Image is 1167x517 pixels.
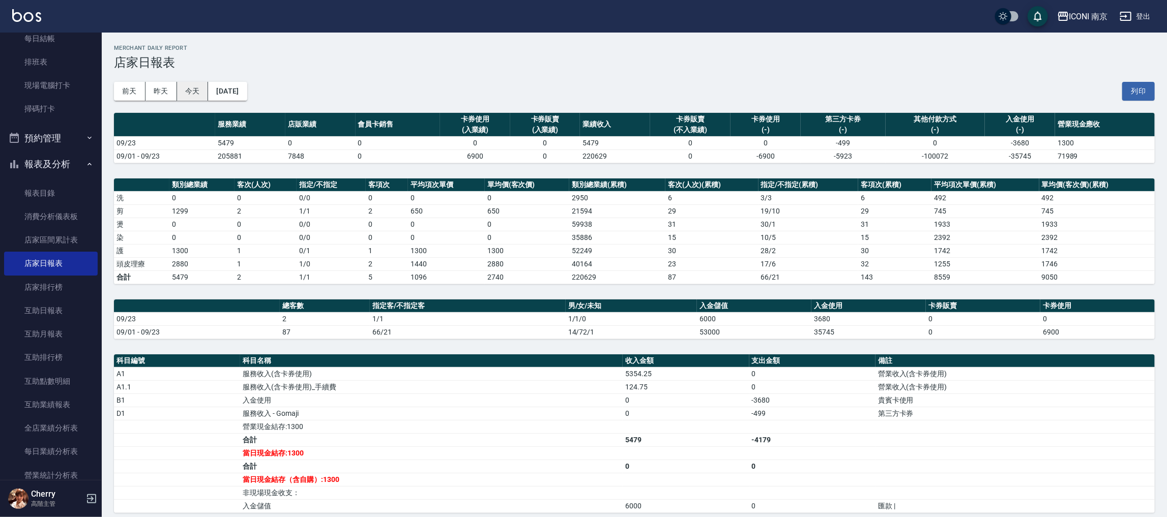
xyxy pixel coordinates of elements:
[4,228,98,252] a: 店家區間累計表
[931,244,1039,257] td: 1742
[733,114,798,125] div: 卡券使用
[297,191,366,204] td: 0 / 0
[985,136,1055,149] td: -3680
[8,489,28,509] img: Person
[803,114,883,125] div: 第三方卡券
[623,407,749,420] td: 0
[749,433,876,446] td: -4179
[31,489,83,499] h5: Cherry
[145,82,177,101] button: 昨天
[650,149,731,163] td: 0
[569,257,665,270] td: 40164
[811,312,926,325] td: 3680
[169,257,235,270] td: 2880
[653,125,728,135] div: (不入業績)
[485,204,569,218] td: 650
[169,191,235,204] td: 0
[485,257,569,270] td: 2880
[235,244,297,257] td: 1
[297,231,366,244] td: 0 / 0
[114,113,1155,163] table: a dense table
[623,354,749,368] th: 收入金額
[653,114,728,125] div: 卡券販賣
[665,270,758,284] td: 87
[510,136,580,149] td: 0
[235,178,297,192] th: 客次(人次)
[1053,6,1112,27] button: ICONI 南京
[280,325,370,339] td: 87
[169,270,235,284] td: 5479
[931,191,1039,204] td: 492
[114,407,240,420] td: D1
[758,270,859,284] td: 66/21
[858,191,931,204] td: 6
[569,270,665,284] td: 220629
[1055,113,1155,137] th: 營業現金應收
[169,244,235,257] td: 1300
[366,257,408,270] td: 2
[240,367,623,380] td: 服務收入(含卡券使用)
[235,218,297,231] td: 0
[886,136,985,149] td: 0
[4,74,98,97] a: 現場電腦打卡
[366,204,408,218] td: 2
[4,181,98,205] a: 報表目錄
[803,125,883,135] div: (-)
[876,367,1155,380] td: 營業收入(含卡券使用)
[733,125,798,135] div: (-)
[114,231,169,244] td: 染
[1039,257,1155,270] td: 1746
[569,204,665,218] td: 21594
[665,218,758,231] td: 31
[987,114,1053,125] div: 入金使用
[485,231,569,244] td: 0
[4,252,98,275] a: 店家日報表
[4,322,98,346] a: 互助月報表
[931,257,1039,270] td: 1255
[665,244,758,257] td: 30
[580,149,650,163] td: 220629
[1039,191,1155,204] td: 492
[114,270,169,284] td: 合計
[749,499,876,512] td: 0
[297,204,366,218] td: 1 / 1
[623,393,749,407] td: 0
[114,204,169,218] td: 剪
[235,204,297,218] td: 2
[235,231,297,244] td: 0
[1039,270,1155,284] td: 9050
[931,270,1039,284] td: 8559
[4,50,98,74] a: 排班表
[114,218,169,231] td: 燙
[4,27,98,50] a: 每日結帳
[758,257,859,270] td: 17 / 6
[758,204,859,218] td: 19 / 10
[1040,312,1155,325] td: 0
[858,204,931,218] td: 29
[749,380,876,393] td: 0
[356,136,441,149] td: 0
[285,113,356,137] th: 店販業績
[623,433,749,446] td: 5479
[858,178,931,192] th: 客項次(累積)
[566,299,697,313] th: 男/女/未知
[665,178,758,192] th: 客次(人次)(累積)
[235,270,297,284] td: 2
[4,393,98,416] a: 互助業績報表
[4,346,98,369] a: 互助排行榜
[888,125,983,135] div: (-)
[114,312,280,325] td: 09/23
[566,312,697,325] td: 1/1/0
[370,325,566,339] td: 66/21
[114,325,280,339] td: 09/01 - 09/23
[408,218,485,231] td: 0
[408,231,485,244] td: 0
[366,244,408,257] td: 1
[4,97,98,120] a: 掃碼打卡
[665,204,758,218] td: 29
[1039,178,1155,192] th: 單均價(客次價)(累積)
[650,136,731,149] td: 0
[280,299,370,313] th: 總客數
[485,244,569,257] td: 1300
[366,270,408,284] td: 5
